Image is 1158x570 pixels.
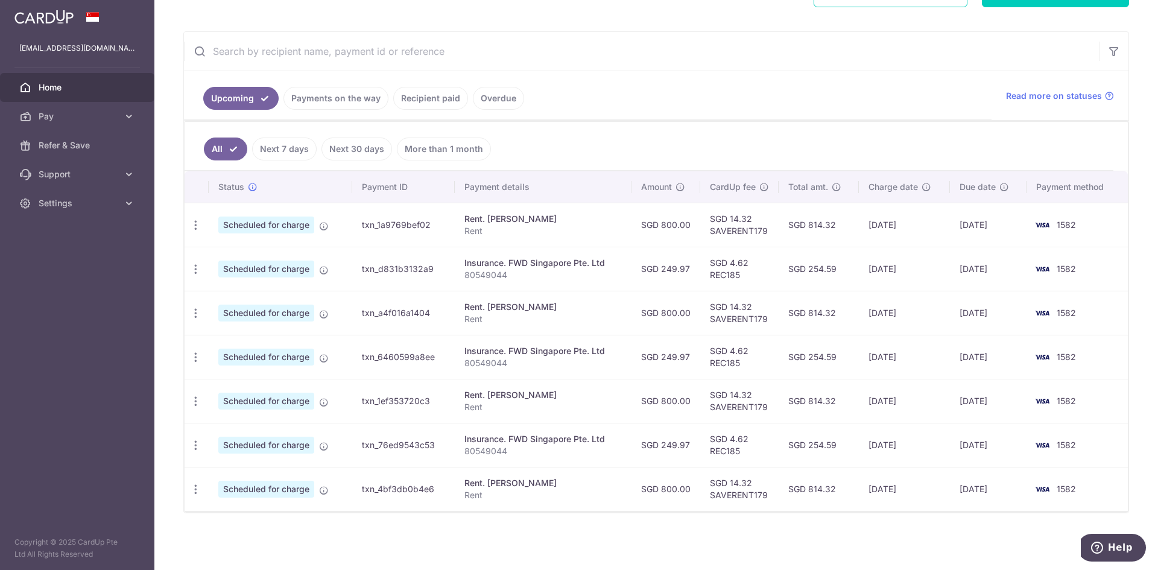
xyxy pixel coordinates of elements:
[859,423,950,467] td: [DATE]
[950,467,1026,511] td: [DATE]
[218,393,314,410] span: Scheduled for charge
[321,138,392,160] a: Next 30 days
[700,335,779,379] td: SGD 4.62 REC185
[1057,264,1076,274] span: 1582
[641,181,672,193] span: Amount
[464,389,622,401] div: Rent. [PERSON_NAME]
[779,291,859,335] td: SGD 814.32
[464,477,622,489] div: Rent. [PERSON_NAME]
[1030,438,1054,452] img: Bank Card
[473,87,524,110] a: Overdue
[39,197,118,209] span: Settings
[352,291,455,335] td: txn_a4f016a1404
[1030,218,1054,232] img: Bank Card
[218,437,314,454] span: Scheduled for charge
[700,423,779,467] td: SGD 4.62 REC185
[464,257,622,269] div: Insurance. FWD Singapore Pte. Ltd
[779,203,859,247] td: SGD 814.32
[859,247,950,291] td: [DATE]
[700,291,779,335] td: SGD 14.32 SAVERENT179
[464,313,622,325] p: Rent
[218,181,244,193] span: Status
[218,481,314,498] span: Scheduled for charge
[779,247,859,291] td: SGD 254.59
[1057,220,1076,230] span: 1582
[39,81,118,93] span: Home
[779,423,859,467] td: SGD 254.59
[1030,350,1054,364] img: Bank Card
[1006,90,1102,102] span: Read more on statuses
[1057,308,1076,318] span: 1582
[950,247,1026,291] td: [DATE]
[710,181,756,193] span: CardUp fee
[39,139,118,151] span: Refer & Save
[950,423,1026,467] td: [DATE]
[39,168,118,180] span: Support
[631,291,700,335] td: SGD 800.00
[950,291,1026,335] td: [DATE]
[859,379,950,423] td: [DATE]
[700,203,779,247] td: SGD 14.32 SAVERENT179
[252,138,317,160] a: Next 7 days
[631,467,700,511] td: SGD 800.00
[464,433,622,445] div: Insurance. FWD Singapore Pte. Ltd
[859,291,950,335] td: [DATE]
[464,225,622,237] p: Rent
[464,445,622,457] p: 80549044
[1030,306,1054,320] img: Bank Card
[352,467,455,511] td: txn_4bf3db0b4e6
[859,335,950,379] td: [DATE]
[950,203,1026,247] td: [DATE]
[218,261,314,277] span: Scheduled for charge
[464,269,622,281] p: 80549044
[950,379,1026,423] td: [DATE]
[464,213,622,225] div: Rent. [PERSON_NAME]
[859,467,950,511] td: [DATE]
[859,203,950,247] td: [DATE]
[700,247,779,291] td: SGD 4.62 REC185
[455,171,632,203] th: Payment details
[700,467,779,511] td: SGD 14.32 SAVERENT179
[218,217,314,233] span: Scheduled for charge
[397,138,491,160] a: More than 1 month
[631,379,700,423] td: SGD 800.00
[393,87,468,110] a: Recipient paid
[39,110,118,122] span: Pay
[779,467,859,511] td: SGD 814.32
[1057,484,1076,494] span: 1582
[352,335,455,379] td: txn_6460599a8ee
[779,379,859,423] td: SGD 814.32
[464,345,622,357] div: Insurance. FWD Singapore Pte. Ltd
[1006,90,1114,102] a: Read more on statuses
[779,335,859,379] td: SGD 254.59
[631,423,700,467] td: SGD 249.97
[631,335,700,379] td: SGD 249.97
[464,301,622,313] div: Rent. [PERSON_NAME]
[1081,534,1146,564] iframe: Opens a widget where you can find more information
[218,349,314,366] span: Scheduled for charge
[464,489,622,501] p: Rent
[283,87,388,110] a: Payments on the way
[1030,262,1054,276] img: Bank Card
[184,32,1099,71] input: Search by recipient name, payment id or reference
[352,247,455,291] td: txn_d831b3132a9
[352,203,455,247] td: txn_1a9769bef02
[203,87,279,110] a: Upcoming
[788,181,828,193] span: Total amt.
[352,171,455,203] th: Payment ID
[204,138,247,160] a: All
[14,10,74,24] img: CardUp
[960,181,996,193] span: Due date
[1030,482,1054,496] img: Bank Card
[464,357,622,369] p: 80549044
[464,401,622,413] p: Rent
[1030,394,1054,408] img: Bank Card
[700,379,779,423] td: SGD 14.32 SAVERENT179
[1057,440,1076,450] span: 1582
[1027,171,1128,203] th: Payment method
[631,203,700,247] td: SGD 800.00
[1057,396,1076,406] span: 1582
[352,379,455,423] td: txn_1ef353720c3
[868,181,918,193] span: Charge date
